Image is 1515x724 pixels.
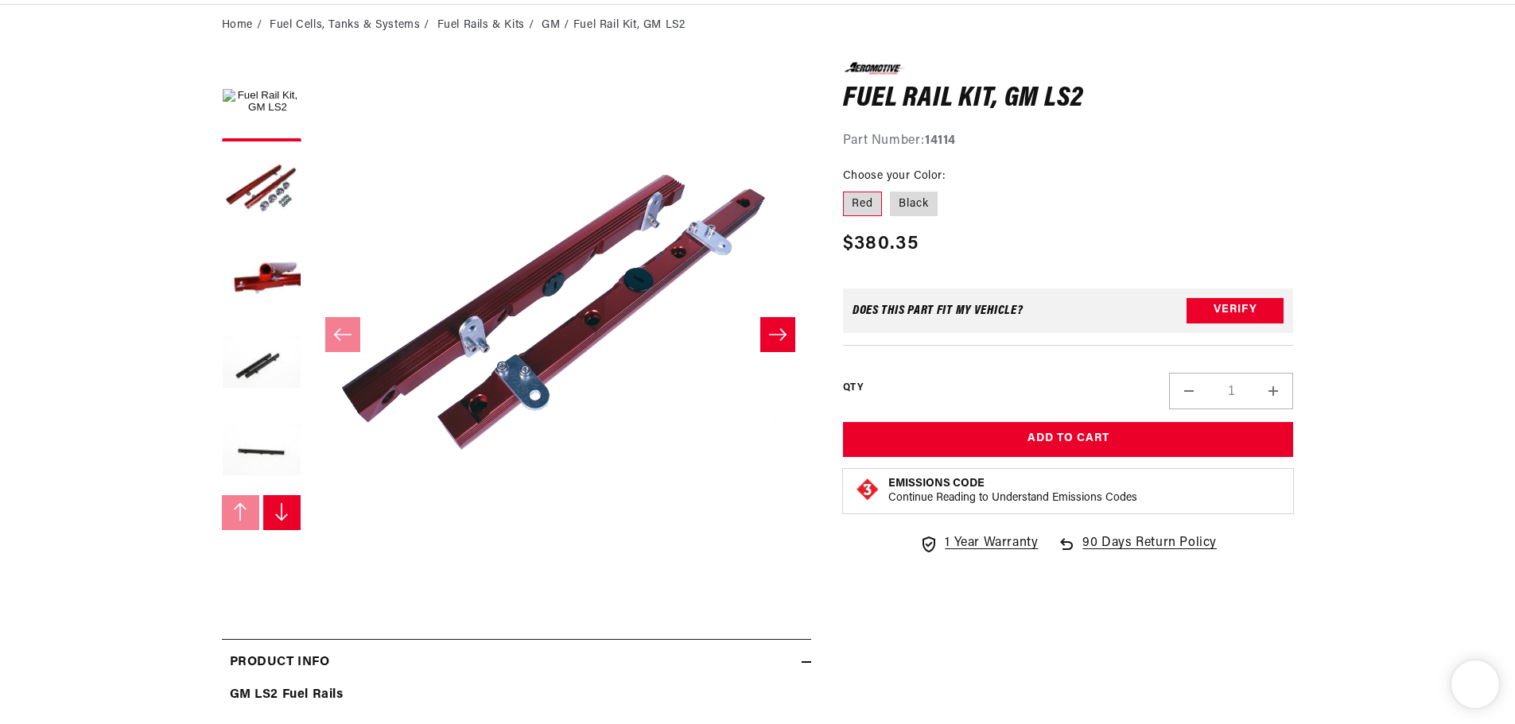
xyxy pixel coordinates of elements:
label: Black [890,192,938,217]
a: 90 Days Return Policy [1057,533,1217,570]
li: Fuel Cells, Tanks & Systems [270,17,433,34]
button: Add to Cart [843,422,1294,458]
button: Slide right [263,495,301,530]
span: $380.35 [843,230,919,258]
button: Slide left [222,495,260,530]
a: 1 Year Warranty [919,533,1038,554]
p: Continue Reading to Understand Emissions Codes [888,491,1137,505]
h2: Product Info [230,652,330,673]
summary: Product Info [222,640,811,686]
div: Does This part fit My vehicle? [853,304,1024,317]
nav: breadcrumbs [222,17,1294,34]
button: Slide right [760,317,795,352]
button: Load image 1 in gallery view [222,62,301,141]
button: Verify [1187,298,1284,323]
li: Fuel Rail Kit, GM LS2 [573,17,686,34]
strong: Emissions Code [888,478,985,490]
button: Load image 4 in gallery view [222,324,301,404]
span: 90 Days Return Policy [1082,533,1217,570]
button: Load image 5 in gallery view [222,412,301,491]
media-gallery: Gallery Viewer [222,62,811,606]
a: Home [222,17,253,34]
strong: 14114 [925,134,956,147]
label: QTY [843,381,863,395]
button: Emissions CodeContinue Reading to Understand Emissions Codes [888,477,1137,505]
strong: GM LS2 Fuel Rails [230,688,344,701]
a: Fuel Rails & Kits [437,17,525,34]
h1: Fuel Rail Kit, GM LS2 [843,87,1294,112]
label: Red [843,192,882,217]
button: Load image 3 in gallery view [222,237,301,316]
img: Emissions code [855,477,880,502]
legend: Choose your Color: [843,168,946,184]
button: Load image 2 in gallery view [222,149,301,229]
span: 1 Year Warranty [945,533,1038,554]
button: Slide left [325,317,360,352]
div: Part Number: [843,131,1294,152]
a: GM [542,17,560,34]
